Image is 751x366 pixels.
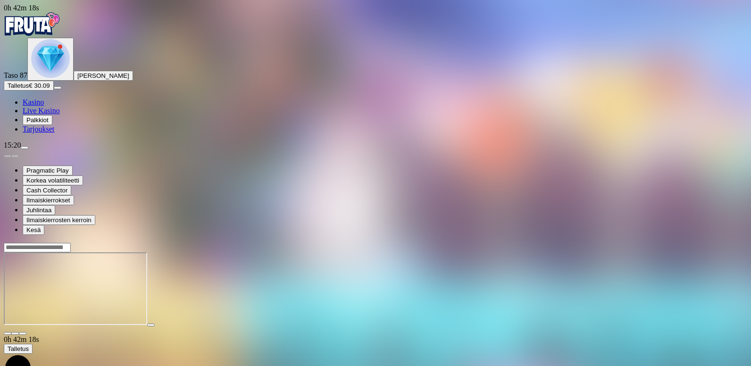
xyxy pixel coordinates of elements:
button: Pragmatic Play [23,166,73,175]
button: next slide [11,155,19,158]
span: Kesä [26,226,41,233]
button: Talletus [4,344,33,354]
span: € 30.09 [29,82,50,89]
button: play icon [147,324,155,326]
button: close icon [4,332,11,335]
span: Ilmaiskierrokset [26,197,70,204]
span: Pragmatic Play [26,167,69,174]
button: menu [21,146,28,149]
button: [PERSON_NAME] [74,71,133,81]
button: Ilmaiskierrosten kerroin [23,215,95,225]
a: Live Kasino [23,107,60,115]
button: Korkea volatiliteetti [23,175,83,185]
button: Ilmaiskierrokset [23,195,74,205]
nav: Main menu [4,98,747,133]
a: Tarjoukset [23,125,54,133]
button: Cash Collector [23,185,71,195]
button: prev slide [4,155,11,158]
button: Talletusplus icon€ 30.09 [4,81,54,91]
img: Fruta [4,12,60,36]
button: Juhlintaa [23,205,55,215]
button: menu [54,86,61,89]
a: Kasino [23,98,44,106]
button: level unlocked [27,38,74,81]
button: Kesä [23,225,44,235]
span: 15:20 [4,141,21,149]
nav: Primary [4,12,747,133]
img: level unlocked [31,39,70,78]
span: Cash Collector [26,187,67,194]
button: fullscreen icon [19,332,26,335]
span: Talletus [8,345,29,352]
input: Search [4,243,71,252]
a: Fruta [4,29,60,37]
button: Palkkiot [23,115,52,125]
span: user session time [4,4,39,12]
span: Palkkiot [26,116,49,124]
span: user session time [4,335,39,343]
span: Korkea volatiliteetti [26,177,79,184]
span: Ilmaiskierrosten kerroin [26,216,92,224]
span: [PERSON_NAME] [77,72,129,79]
span: Talletus [8,82,29,89]
span: Juhlintaa [26,207,51,214]
span: Taso 87 [4,71,27,79]
iframe: Club Tropicana - Happy Hour [4,252,147,325]
button: chevron-down icon [11,332,19,335]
